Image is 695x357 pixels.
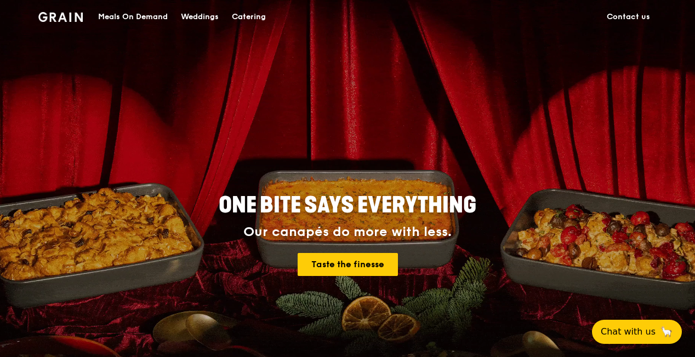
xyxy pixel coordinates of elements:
span: ONE BITE SAYS EVERYTHING [219,192,476,218]
a: Taste the finesse [298,253,398,276]
div: Weddings [181,1,219,33]
a: Contact us [600,1,657,33]
a: Weddings [174,1,225,33]
img: Grain [38,12,83,22]
div: Our canapés do more with less. [150,224,545,240]
button: Chat with us🦙 [592,320,682,344]
div: Meals On Demand [98,1,168,33]
a: Catering [225,1,272,33]
div: Catering [232,1,266,33]
span: 🦙 [660,325,673,338]
span: Chat with us [601,325,656,338]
